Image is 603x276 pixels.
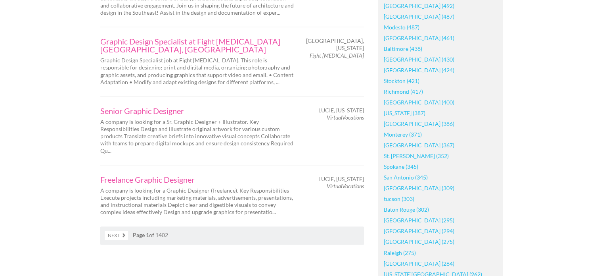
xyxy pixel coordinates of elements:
p: Graphic Design Specialist job at Fight [MEDICAL_DATA]. This role is responsible for designing pri... [100,57,295,86]
a: [GEOGRAPHIC_DATA] (400) [384,97,454,108]
a: Baton Rouge (302) [384,204,429,215]
a: [GEOGRAPHIC_DATA] (264) [384,258,454,268]
a: Baltimore (438) [384,43,422,54]
a: [GEOGRAPHIC_DATA] (367) [384,140,454,151]
a: Graphic Design Specialist at Fight [MEDICAL_DATA] [GEOGRAPHIC_DATA], [GEOGRAPHIC_DATA] [100,37,295,53]
a: Richmond (417) [384,86,423,97]
a: [GEOGRAPHIC_DATA] (492) [384,0,454,11]
a: Spokane (345) [384,161,418,172]
a: Freelance Graphic Designer [100,176,295,183]
strong: Page 1 [133,232,149,238]
span: Lucie, [US_STATE] [318,107,364,114]
p: A company is looking for a Graphic Designer (freelance). Key Responsibilities Execute projects in... [100,187,295,216]
nav: of 1402 [100,226,364,245]
a: [GEOGRAPHIC_DATA] (487) [384,11,454,22]
a: [US_STATE] (387) [384,108,425,118]
a: Modesto (487) [384,22,419,33]
a: [GEOGRAPHIC_DATA] (295) [384,215,454,226]
a: San Antonio (345) [384,172,428,183]
span: Lucie, [US_STATE] [318,176,364,183]
a: [GEOGRAPHIC_DATA] (461) [384,33,454,43]
a: Senior Graphic Designer [100,107,295,115]
a: [GEOGRAPHIC_DATA] (309) [384,183,454,193]
em: VirtualVocations [327,114,364,121]
a: St. [PERSON_NAME] (352) [384,151,449,161]
em: VirtualVocations [327,183,364,189]
a: Monterey (371) [384,129,422,140]
a: [GEOGRAPHIC_DATA] (430) [384,54,454,65]
a: tucson (303) [384,193,414,204]
a: Stockton (421) [384,75,419,86]
em: Fight [MEDICAL_DATA] [310,52,364,59]
a: Raleigh (275) [384,247,416,258]
a: [GEOGRAPHIC_DATA] (294) [384,226,454,236]
a: Next [105,231,128,240]
p: A company is looking for a Sr. Graphic Designer + Illustrator. Key Responsibilities Design and il... [100,118,295,154]
a: [GEOGRAPHIC_DATA] (386) [384,118,454,129]
span: [GEOGRAPHIC_DATA], [US_STATE] [306,37,364,52]
a: [GEOGRAPHIC_DATA] (424) [384,65,454,75]
a: [GEOGRAPHIC_DATA] (275) [384,236,454,247]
